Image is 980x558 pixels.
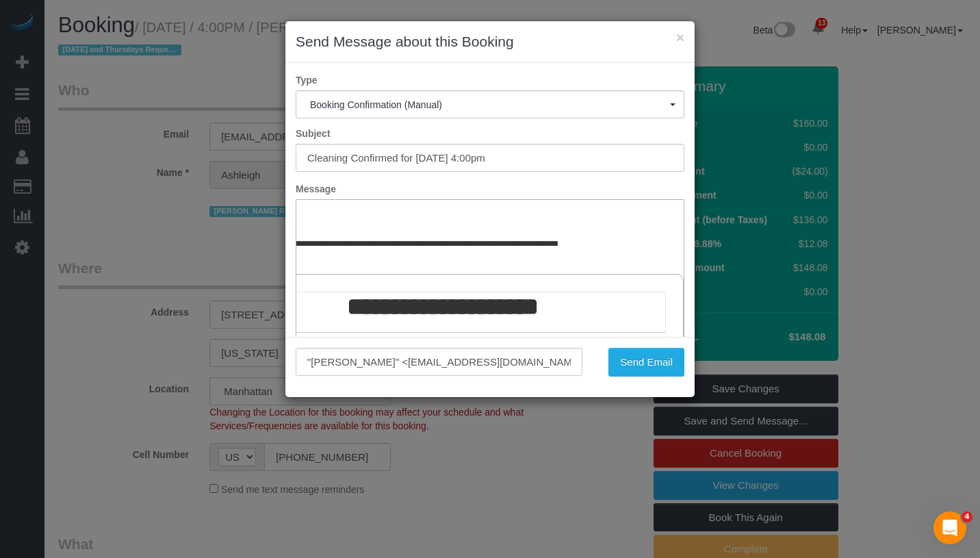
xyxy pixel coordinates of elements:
h3: Send Message about this Booking [296,31,684,52]
label: Type [285,73,695,87]
span: Booking Confirmation (Manual) [310,99,670,110]
iframe: Rich Text Editor, editor1 [296,200,684,414]
input: Subject [296,144,684,172]
button: × [676,30,684,45]
label: Subject [285,127,695,140]
button: Booking Confirmation (Manual) [296,90,684,118]
label: Message [285,182,695,196]
button: Send Email [608,348,684,377]
iframe: Intercom live chat [933,511,966,544]
span: 4 [962,511,972,522]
